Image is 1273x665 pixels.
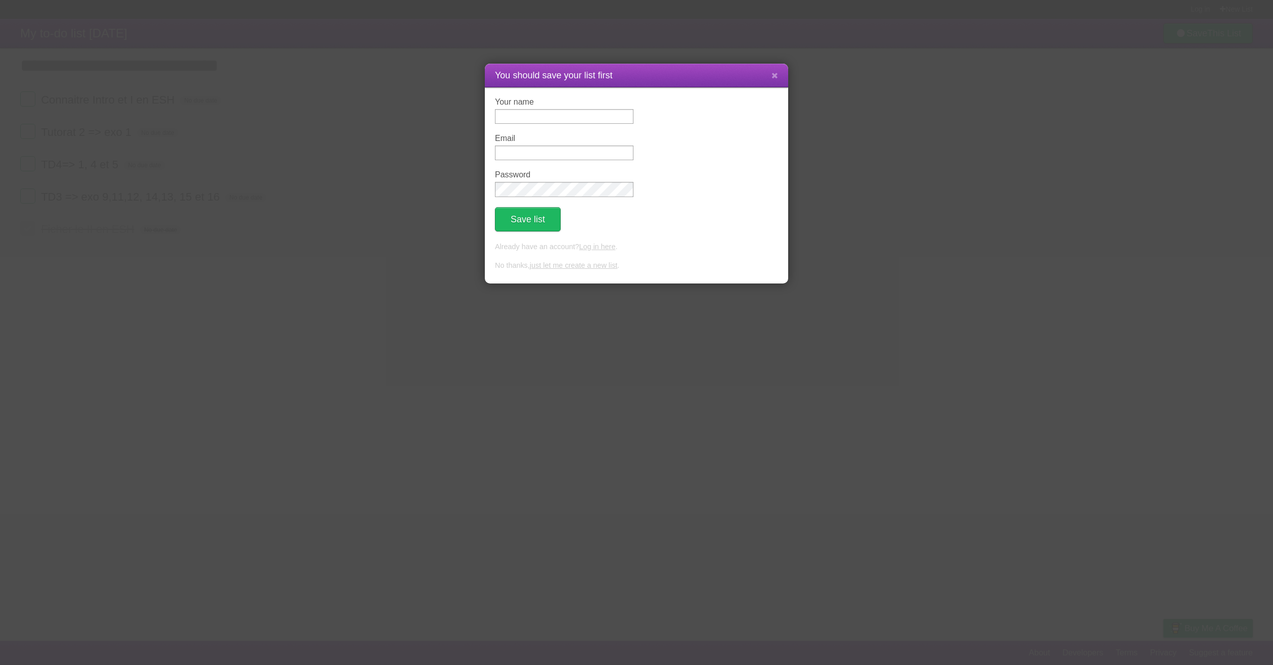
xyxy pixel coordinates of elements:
[495,207,561,231] button: Save list
[495,69,778,82] h1: You should save your list first
[495,134,633,143] label: Email
[530,261,618,269] a: just let me create a new list
[579,243,615,251] a: Log in here
[495,260,778,271] p: No thanks, .
[495,242,778,253] p: Already have an account? .
[495,170,633,179] label: Password
[495,98,633,107] label: Your name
